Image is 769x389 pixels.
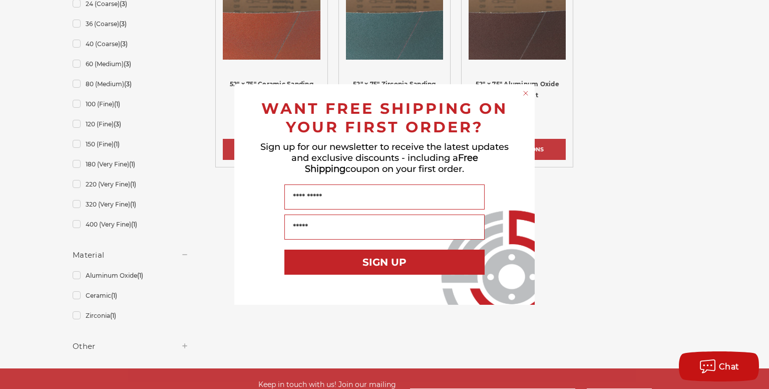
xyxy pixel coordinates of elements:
[305,152,478,174] span: Free Shipping
[261,99,508,136] span: WANT FREE SHIPPING ON YOUR FIRST ORDER?
[284,250,485,275] button: SIGN UP
[521,88,531,98] button: Close dialog
[260,141,509,174] span: Sign up for our newsletter to receive the latest updates and exclusive discounts - including a co...
[679,351,759,381] button: Chat
[719,362,739,371] span: Chat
